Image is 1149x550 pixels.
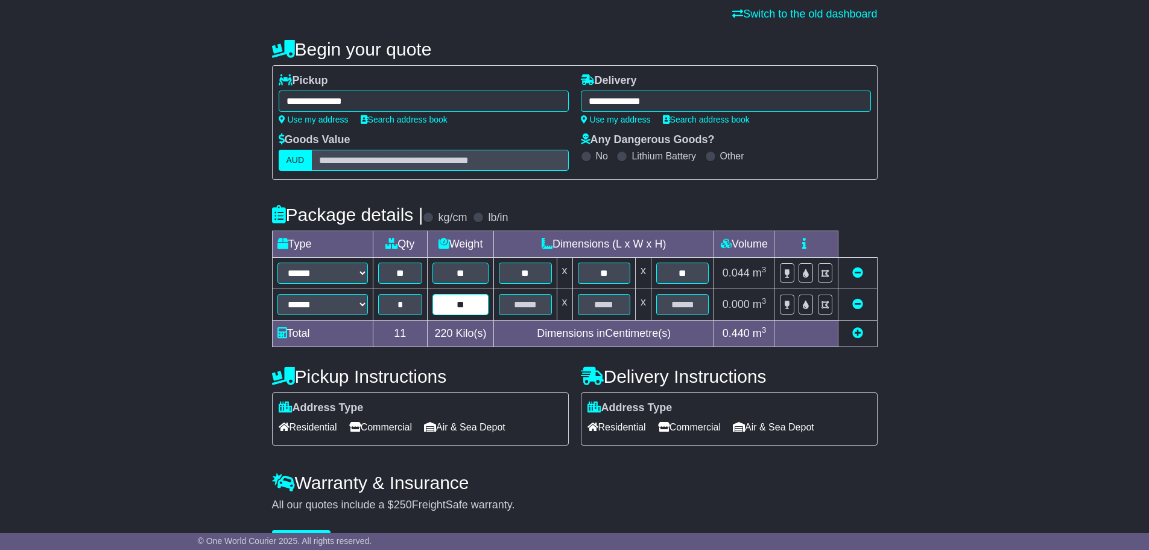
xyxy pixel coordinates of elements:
[663,115,750,124] a: Search address book
[279,74,328,88] label: Pickup
[272,499,878,512] div: All our quotes include a $ FreightSafe warranty.
[753,327,767,339] span: m
[581,115,651,124] a: Use my address
[581,74,637,88] label: Delivery
[272,205,423,225] h4: Package details |
[394,499,412,511] span: 250
[587,401,673,415] label: Address Type
[852,298,863,310] a: Remove this item
[581,133,715,147] label: Any Dangerous Goods?
[762,325,767,334] sup: 3
[494,321,714,347] td: Dimensions in Centimetre(s)
[753,298,767,310] span: m
[557,258,572,289] td: x
[581,366,878,386] h4: Delivery Instructions
[198,536,372,546] span: © One World Courier 2025. All rights reserved.
[557,289,572,321] td: x
[279,401,364,415] label: Address Type
[428,321,494,347] td: Kilo(s)
[720,150,744,162] label: Other
[428,231,494,258] td: Weight
[349,418,412,436] span: Commercial
[488,211,508,225] label: lb/in
[424,418,505,436] span: Air & Sea Depot
[435,327,453,339] span: 220
[279,115,349,124] a: Use my address
[587,418,646,436] span: Residential
[635,289,651,321] td: x
[279,133,350,147] label: Goods Value
[658,418,721,436] span: Commercial
[635,258,651,289] td: x
[279,150,312,171] label: AUD
[631,150,696,162] label: Lithium Battery
[272,39,878,59] h4: Begin your quote
[272,231,373,258] td: Type
[438,211,467,225] label: kg/cm
[373,321,428,347] td: 11
[272,321,373,347] td: Total
[272,473,878,493] h4: Warranty & Insurance
[762,296,767,305] sup: 3
[373,231,428,258] td: Qty
[852,327,863,339] a: Add new item
[723,267,750,279] span: 0.044
[732,8,877,20] a: Switch to the old dashboard
[279,418,337,436] span: Residential
[723,327,750,339] span: 0.440
[762,265,767,274] sup: 3
[753,267,767,279] span: m
[596,150,608,162] label: No
[361,115,448,124] a: Search address book
[723,298,750,310] span: 0.000
[272,366,569,386] h4: Pickup Instructions
[852,267,863,279] a: Remove this item
[733,418,814,436] span: Air & Sea Depot
[494,231,714,258] td: Dimensions (L x W x H)
[714,231,774,258] td: Volume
